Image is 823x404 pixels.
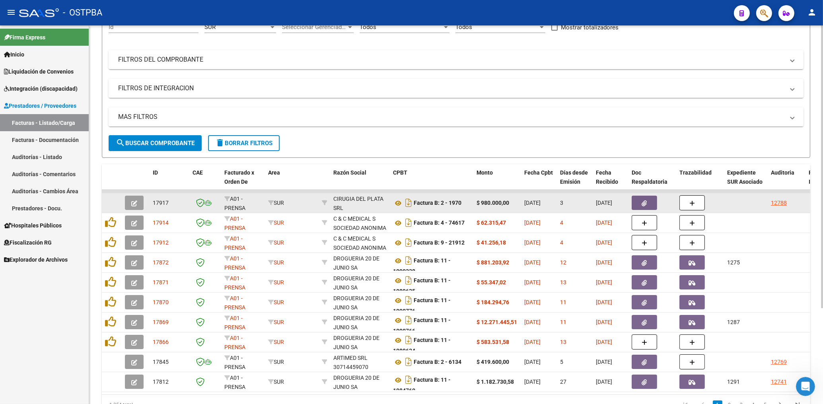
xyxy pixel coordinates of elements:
span: [DATE] [596,299,612,305]
mat-panel-title: FILTROS DEL COMPROBANTE [118,55,784,64]
span: A01 - PRENSA [224,295,245,311]
strong: $ 881.203,92 [477,259,509,266]
span: 17866 [153,339,169,345]
span: 13 [560,279,566,286]
i: Descargar documento [403,334,414,346]
span: [DATE] [524,339,541,345]
datatable-header-cell: Razón Social [330,164,390,199]
span: 11 [560,319,566,325]
span: A01 - PRENSA [224,216,245,231]
span: SUR [268,299,284,305]
span: [DATE] [596,279,612,286]
strong: $ 184.294,76 [477,299,509,305]
i: Descargar documento [403,373,414,386]
span: 4 [560,219,563,226]
span: SUR [268,239,284,246]
span: 17812 [153,379,169,385]
span: Buscar Comprobante [116,140,195,147]
div: 30707174702 [333,214,387,231]
span: A01 - PRENSA [224,375,245,390]
span: Todos [360,23,376,31]
div: C & C MEDICAL S SOCIEDAD ANONIMA [333,234,387,252]
span: Razón Social [333,169,366,176]
span: 17870 [153,299,169,305]
span: A01 - PRENSA [224,255,245,271]
mat-icon: menu [6,8,16,17]
strong: $ 62.315,47 [477,219,506,226]
div: 12741 [771,377,787,387]
span: [DATE] [596,339,612,345]
span: SUR [268,200,284,206]
span: SUR [268,219,284,226]
strong: Factura B: 11 - 1090766 [393,317,451,334]
strong: Factura B: 2 - 1970 [414,200,461,206]
strong: Factura B: 4 - 74617 [414,220,465,226]
span: [DATE] [596,359,612,365]
span: [DATE] [596,259,612,266]
i: Descargar documento [403,216,414,229]
datatable-header-cell: CAE [189,164,221,199]
strong: $ 41.256,18 [477,239,506,246]
span: 11 [560,299,566,305]
span: 17912 [153,239,169,246]
span: A01 - PRENSA [224,355,245,370]
span: Fecha Recibido [596,169,618,185]
i: Descargar documento [403,196,414,209]
div: 30714459070 [333,353,387,370]
span: A01 - PRENSA [224,335,245,350]
span: [DATE] [524,279,541,286]
span: 17917 [153,200,169,206]
i: Descargar documento [403,254,414,267]
span: SUR [268,319,284,325]
datatable-header-cell: Area [265,164,319,199]
span: [DATE] [524,379,541,385]
span: [DATE] [524,239,541,246]
span: Prestadores / Proveedores [4,101,76,110]
strong: $ 980.000,00 [477,200,509,206]
span: Todos [455,23,472,31]
div: 1287 [727,318,740,327]
div: 30707174702 [333,234,387,251]
mat-icon: delete [215,138,225,148]
div: 12769 [771,357,787,367]
div: DROGUERIA 20 DE JUNIO SA [333,254,387,272]
span: [DATE] [524,219,541,226]
div: DROGUERIA 20 DE JUNIO SA [333,314,387,332]
span: [DATE] [596,379,612,385]
span: Explorador de Archivos [4,255,68,264]
mat-expansion-panel-header: FILTROS DEL COMPROBANTE [109,50,804,69]
span: 3 [560,200,563,206]
span: Trazabilidad [679,169,712,176]
span: [DATE] [596,200,612,206]
datatable-header-cell: Trazabilidad [676,164,724,199]
i: Descargar documento [403,236,414,249]
span: Expediente SUR Asociado [727,169,763,185]
div: 30623456796 [333,294,387,311]
span: 17845 [153,359,169,365]
datatable-header-cell: Fecha Cpbt [521,164,557,199]
span: A01 - PRENSA [224,235,245,251]
div: DROGUERIA 20 DE JUNIO SA [333,294,387,312]
mat-expansion-panel-header: MAS FILTROS [109,107,804,126]
span: Integración (discapacidad) [4,84,78,93]
span: 12 [560,259,566,266]
div: CIRUGIA DEL PLATA SRL [333,194,387,213]
i: Descargar documento [403,274,414,287]
span: [DATE] [596,319,612,325]
div: 1275 [727,258,740,267]
mat-icon: person [807,8,817,17]
span: [DATE] [596,219,612,226]
span: Liquidación de Convenios [4,67,74,76]
span: [DATE] [524,259,541,266]
span: Días desde Emisión [560,169,588,185]
datatable-header-cell: Doc Respaldatoria [628,164,676,199]
strong: $ 419.600,00 [477,359,509,365]
div: C & C MEDICAL S SOCIEDAD ANONIMA [333,214,387,233]
span: Mostrar totalizadores [561,23,619,32]
span: 4 [560,239,563,246]
div: 30623456796 [333,314,387,330]
mat-panel-title: MAS FILTROS [118,113,784,121]
span: Fiscalización RG [4,238,52,247]
span: Doc Respaldatoria [632,169,667,185]
span: CPBT [393,169,407,176]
